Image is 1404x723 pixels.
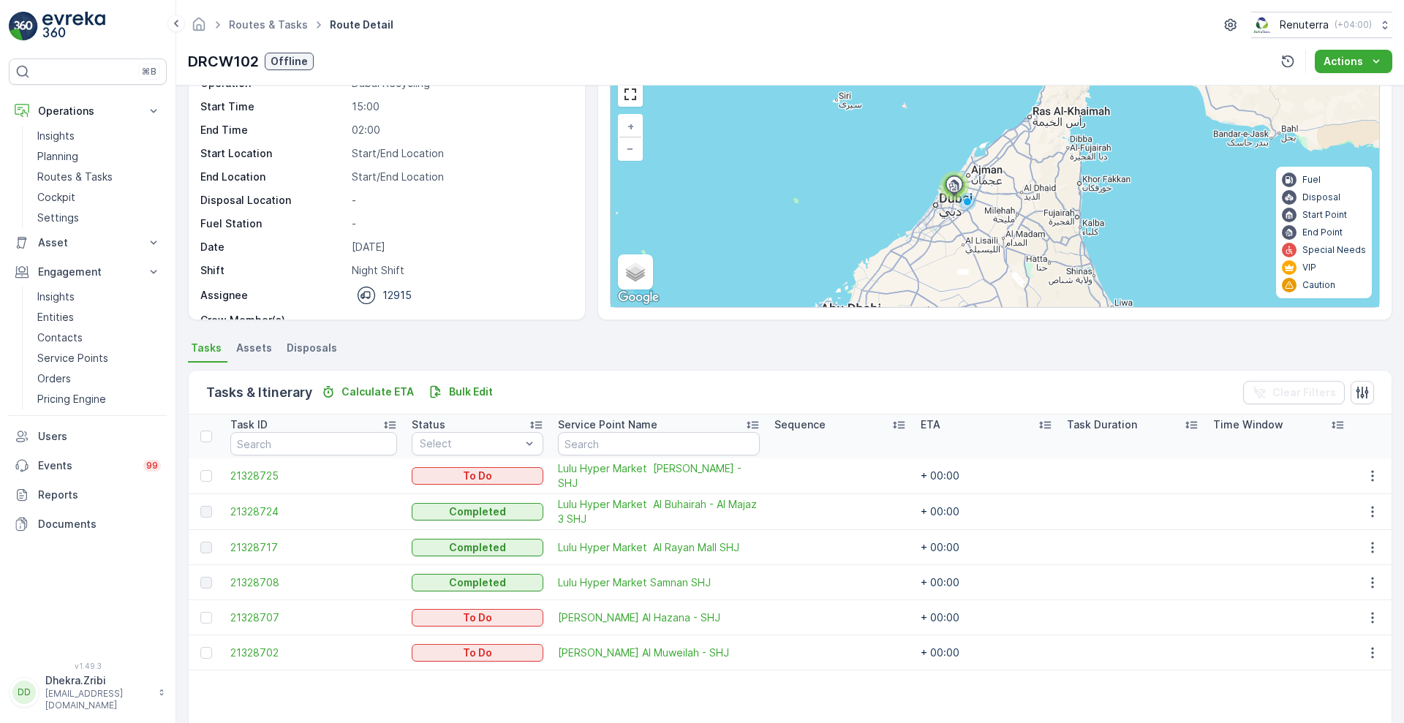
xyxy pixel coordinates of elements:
[1251,17,1274,33] img: Screenshot_2024-07-26_at_13.33.01.png
[31,167,167,187] a: Routes & Tasks
[463,646,492,660] p: To Do
[200,577,212,588] div: Toggle Row Selected
[37,330,83,345] p: Contacts
[230,417,268,432] p: Task ID
[412,609,543,627] button: To Do
[352,170,570,184] p: Start/End Location
[9,12,38,41] img: logo
[1302,209,1347,221] p: Start Point
[200,506,212,518] div: Toggle Row Selected
[1302,279,1335,291] p: Caution
[9,257,167,287] button: Engagement
[200,123,346,137] p: End Time
[37,149,78,164] p: Planning
[420,436,521,451] p: Select
[42,12,105,41] img: logo_light-DOdMpM7g.png
[230,646,397,660] a: 21328702
[619,256,652,288] a: Layers
[463,469,492,483] p: To Do
[31,328,167,348] a: Contacts
[1251,12,1392,38] button: Renuterra(+04:00)
[229,18,308,31] a: Routes & Tasks
[921,417,940,432] p: ETA
[200,542,212,553] div: Toggle Row Selected
[200,193,346,208] p: Disposal Location
[200,216,346,231] p: Fuel Station
[200,263,346,278] p: Shift
[31,287,167,307] a: Insights
[191,341,222,355] span: Tasks
[9,662,167,670] span: v 1.49.3
[463,610,492,625] p: To Do
[31,389,167,409] a: Pricing Engine
[200,470,212,482] div: Toggle Row Selected
[449,504,506,519] p: Completed
[230,610,397,625] a: 21328707
[200,170,346,184] p: End Location
[614,288,663,307] img: Google
[1302,174,1321,186] p: Fuel
[412,467,543,485] button: To Do
[200,146,346,161] p: Start Location
[37,289,75,304] p: Insights
[38,235,137,250] p: Asset
[200,240,346,254] p: Date
[619,83,641,105] a: View Fullscreen
[1302,227,1343,238] p: End Point
[352,313,570,328] p: -
[352,193,570,208] p: -
[37,190,75,205] p: Cockpit
[558,646,760,660] a: Lulu Hypermarket Al Muweilah - SHJ
[31,307,167,328] a: Entities
[352,123,570,137] p: 02:00
[1280,18,1329,32] p: Renuterra
[142,66,156,77] p: ⌘B
[913,494,1060,530] td: + 00:00
[230,540,397,555] a: 21328717
[9,422,167,451] a: Users
[37,129,75,143] p: Insights
[230,575,397,590] a: 21328708
[558,610,760,625] span: [PERSON_NAME] Al Hazana - SHJ
[1067,417,1137,432] p: Task Duration
[146,460,158,472] p: 99
[31,146,167,167] a: Planning
[558,497,760,526] a: Lulu Hyper Market Al Buhairah - Al Majaz 3 SHJ
[382,288,412,303] p: 12915
[191,22,207,34] a: Homepage
[31,208,167,228] a: Settings
[611,75,1379,307] div: 0
[1315,50,1392,73] button: Actions
[230,469,397,483] a: 21328725
[37,371,71,386] p: Orders
[1302,262,1316,273] p: VIP
[200,313,346,328] p: Crew Member(s)
[913,635,1060,670] td: + 00:00
[200,612,212,624] div: Toggle Row Selected
[558,432,760,455] input: Search
[315,383,420,401] button: Calculate ETA
[558,540,760,555] span: Lulu Hyper Market Al Rayan Mall SHJ
[940,171,969,200] div: 6
[9,228,167,257] button: Asset
[31,187,167,208] a: Cockpit
[12,681,36,704] div: DD
[200,99,346,114] p: Start Time
[558,575,760,590] span: Lulu Hyper Market Samnan SHJ
[206,382,312,403] p: Tasks & Itinerary
[9,480,167,510] a: Reports
[558,646,760,660] span: [PERSON_NAME] Al Muweilah - SHJ
[352,240,570,254] p: [DATE]
[230,504,397,519] span: 21328724
[558,461,760,491] a: Lulu Hyper Market Al Butina - SHJ
[913,458,1060,494] td: + 00:00
[37,170,113,184] p: Routes & Tasks
[352,146,570,161] p: Start/End Location
[412,503,543,521] button: Completed
[412,417,445,432] p: Status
